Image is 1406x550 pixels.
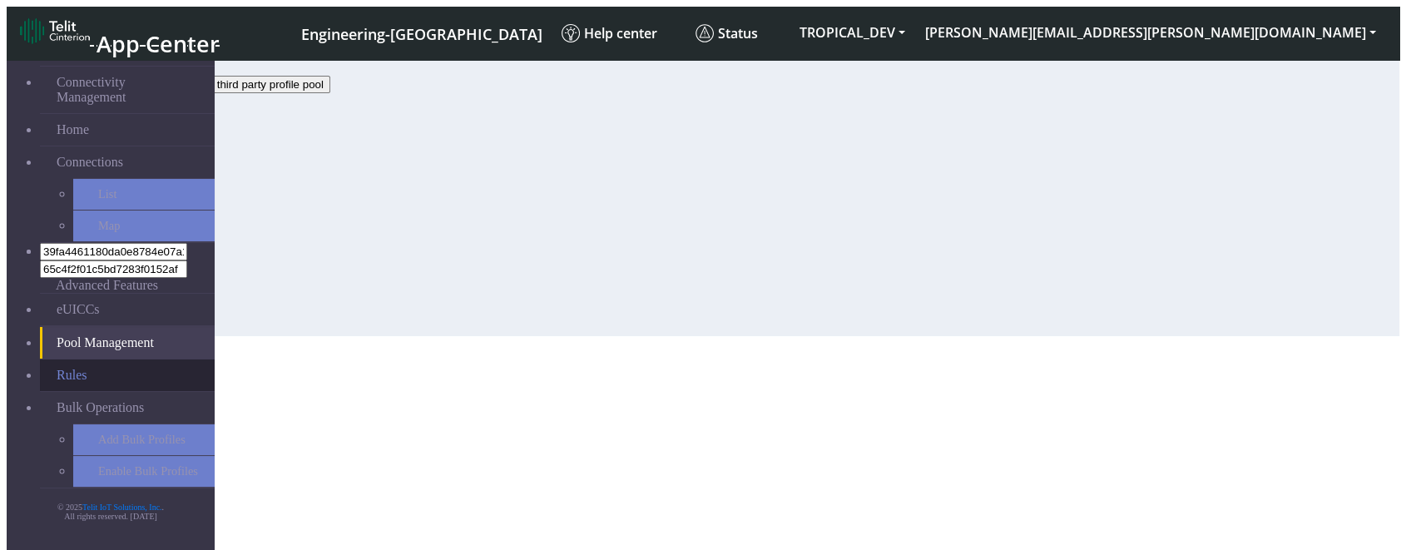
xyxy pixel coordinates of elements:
a: App Center [20,13,217,53]
span: Connections [57,155,123,170]
button: Create third party profile pool [174,76,330,93]
a: Connections [40,146,215,178]
a: eUICCs [40,294,215,325]
a: List [73,179,215,210]
span: Create third party profile pool [181,78,324,91]
button: TROPICAL_DEV [790,17,915,47]
span: Map [98,219,120,233]
a: Your current platform instance [300,17,542,48]
a: Connectivity Management [40,67,215,113]
a: Status [689,17,790,49]
a: Map [73,211,215,241]
button: [PERSON_NAME][EMAIL_ADDRESS][PERSON_NAME][DOMAIN_NAME] [915,17,1386,47]
div: 10 [111,319,1191,336]
img: status.svg [696,24,714,42]
div: Pools [111,61,1191,76]
span: List [98,187,116,201]
a: Help center [555,17,689,49]
img: logo-telit-cinterion-gw-new.png [20,17,90,44]
span: Help center [562,24,657,42]
a: Home [40,114,215,146]
a: Pool Management [40,327,215,359]
span: Advanced Features [56,278,158,293]
span: Status [696,24,758,42]
span: Engineering-[GEOGRAPHIC_DATA] [301,24,542,44]
span: App Center [97,28,220,59]
img: knowledge.svg [562,24,580,42]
